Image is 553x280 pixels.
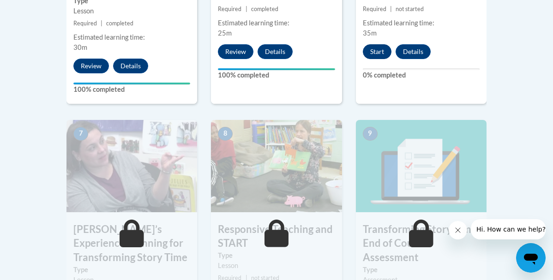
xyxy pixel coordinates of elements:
div: Estimated learning time: [363,18,480,28]
iframe: Message from company [471,219,546,239]
div: Your progress [218,68,335,70]
button: Details [396,44,431,59]
label: 100% completed [218,70,335,80]
div: Lesson [218,261,335,271]
label: Type [363,265,480,275]
label: 100% completed [73,84,190,95]
span: completed [251,6,278,12]
span: Required [218,6,241,12]
button: Start [363,44,391,59]
h3: [PERSON_NAME]’s Experience Planning for Transforming Story Time [66,222,197,265]
iframe: Close message [449,221,467,239]
span: | [101,20,102,27]
button: Details [113,59,148,73]
img: Course Image [356,120,487,212]
span: 7 [73,127,88,141]
span: Required [73,20,97,27]
span: | [390,6,392,12]
label: Type [218,250,335,261]
h3: Responsive Teaching and START [211,222,342,251]
div: Estimated learning time: [218,18,335,28]
div: Your progress [73,83,190,84]
span: 9 [363,127,378,141]
span: | [246,6,247,12]
span: 30m [73,43,87,51]
span: completed [106,20,133,27]
span: Required [363,6,386,12]
span: 35m [363,29,377,37]
label: 0% completed [363,70,480,80]
h3: Transforming Story Time End of Course Assessment [356,222,487,265]
img: Course Image [66,120,197,212]
label: Type [73,265,190,275]
button: Details [258,44,293,59]
span: 8 [218,127,233,141]
iframe: Button to launch messaging window [516,243,546,273]
img: Course Image [211,120,342,212]
span: not started [396,6,424,12]
button: Review [218,44,253,59]
button: Review [73,59,109,73]
span: 25m [218,29,232,37]
div: Estimated learning time: [73,32,190,42]
div: Lesson [73,6,190,16]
